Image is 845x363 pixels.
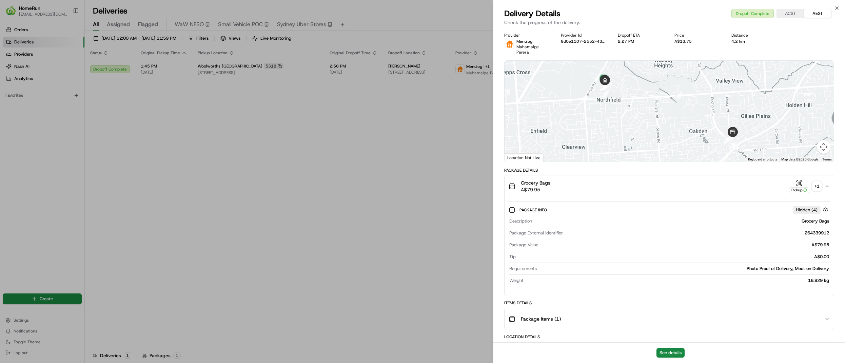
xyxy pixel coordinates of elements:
[804,9,831,18] button: AEST
[674,39,721,44] div: A$13.75
[672,89,685,102] div: 7
[504,168,834,173] div: Package Details
[506,153,529,162] img: Google
[731,39,778,44] div: 4.2 km
[789,187,809,193] div: Pickup
[509,254,516,260] span: Tip
[521,316,561,322] span: Package Items ( 1 )
[526,278,829,284] div: 16.929 kg
[817,140,830,154] button: Map camera controls
[708,160,721,173] div: 2
[521,186,550,193] span: A$79.95
[822,157,832,161] a: Terms (opens in new tab)
[599,87,612,99] div: 8
[509,218,532,224] span: Description
[516,39,532,44] span: Menulog
[561,39,607,44] button: 8d0e1107-2552-4318-aa0c-42e6391bff1c
[789,180,809,193] button: Pickup
[541,242,829,248] div: A$79.95
[509,242,538,248] span: Package Value
[506,153,529,162] a: Open this area in Google Maps (opens a new window)
[674,33,721,38] div: Price
[504,8,561,19] span: Delivery Details
[718,152,730,165] div: 1
[509,266,537,272] span: Requirements
[504,334,834,340] div: Location Details
[535,218,829,224] div: Grocery Bags
[509,278,524,284] span: Weight
[812,181,822,191] div: + 1
[504,33,550,38] div: Provider
[656,348,685,358] button: See details
[618,39,664,44] div: 2:27 PM
[505,153,544,162] div: Location Not Live
[539,266,829,272] div: Photo Proof of Delivery, Meet on Delivery
[505,175,834,197] button: Grocery BagsA$79.95Pickup+1
[796,207,818,213] span: Hidden ( 4 )
[789,180,822,193] button: Pickup+1
[566,230,829,236] div: 264339912
[777,9,804,18] button: ACST
[504,19,834,26] p: Check the progress of the delivery.
[721,133,733,146] div: 6
[561,33,607,38] div: Provider Id
[521,179,550,186] span: Grocery Bags
[505,197,834,296] div: Grocery BagsA$79.95Pickup+1
[509,230,563,236] span: Package External Identifier
[781,157,818,161] span: Map data ©2025 Google
[516,44,539,55] span: Mahamalge Perera
[618,33,664,38] div: Dropoff ETA
[518,254,829,260] div: A$0.00
[505,308,834,330] button: Package Items (1)
[504,39,515,50] img: justeat_logo.png
[504,300,834,306] div: Items Details
[793,206,830,214] button: Hidden (4)
[731,33,778,38] div: Distance
[519,207,548,213] span: Package Info
[748,157,777,162] button: Keyboard shortcuts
